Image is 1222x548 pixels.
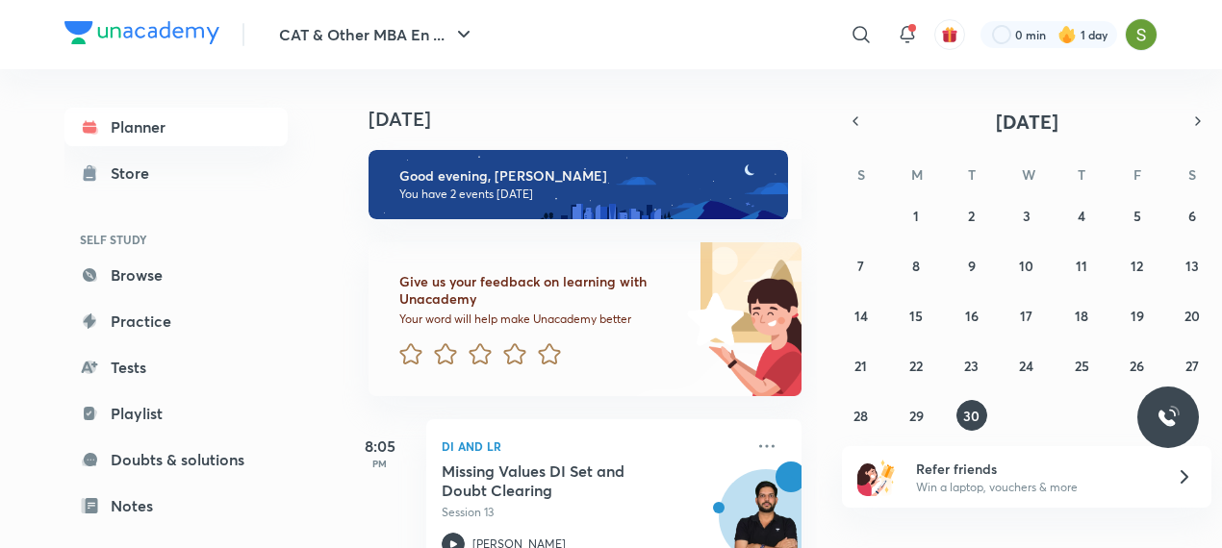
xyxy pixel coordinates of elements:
p: DI and LR [442,435,744,458]
abbr: September 19, 2025 [1131,307,1144,325]
abbr: September 7, 2025 [857,257,864,275]
button: September 12, 2025 [1122,250,1153,281]
abbr: September 23, 2025 [964,357,979,375]
abbr: Tuesday [968,165,976,184]
button: September 19, 2025 [1122,300,1153,331]
button: September 11, 2025 [1066,250,1097,281]
button: September 26, 2025 [1122,350,1153,381]
abbr: Sunday [857,165,865,184]
button: CAT & Other MBA En ... [267,15,487,54]
a: Tests [64,348,288,386]
button: September 7, 2025 [846,250,877,281]
abbr: September 25, 2025 [1075,357,1089,375]
img: feedback_image [622,242,802,396]
button: September 13, 2025 [1177,250,1208,281]
h6: SELF STUDY [64,223,288,256]
abbr: September 1, 2025 [913,207,919,225]
button: September 28, 2025 [846,400,877,431]
abbr: September 22, 2025 [909,357,923,375]
img: evening [369,150,788,219]
div: Store [111,162,161,185]
a: Browse [64,256,288,294]
p: Session 13 [442,504,744,521]
abbr: September 13, 2025 [1185,257,1199,275]
abbr: Friday [1133,165,1141,184]
button: September 22, 2025 [901,350,931,381]
abbr: September 21, 2025 [854,357,867,375]
abbr: September 10, 2025 [1019,257,1033,275]
abbr: September 24, 2025 [1019,357,1033,375]
abbr: September 16, 2025 [965,307,979,325]
a: Planner [64,108,288,146]
abbr: September 3, 2025 [1023,207,1031,225]
abbr: September 30, 2025 [963,407,980,425]
button: September 30, 2025 [956,400,987,431]
h4: [DATE] [369,108,821,131]
button: September 20, 2025 [1177,300,1208,331]
button: September 14, 2025 [846,300,877,331]
button: September 1, 2025 [901,200,931,231]
button: September 6, 2025 [1177,200,1208,231]
abbr: September 6, 2025 [1188,207,1196,225]
img: referral [857,458,896,496]
abbr: September 17, 2025 [1020,307,1032,325]
button: September 24, 2025 [1011,350,1042,381]
abbr: September 9, 2025 [968,257,976,275]
button: September 25, 2025 [1066,350,1097,381]
button: September 2, 2025 [956,200,987,231]
h6: Give us your feedback on learning with Unacademy [399,273,680,308]
abbr: September 2, 2025 [968,207,975,225]
button: September 16, 2025 [956,300,987,331]
abbr: Thursday [1078,165,1085,184]
a: Playlist [64,394,288,433]
abbr: September 12, 2025 [1131,257,1143,275]
abbr: September 20, 2025 [1184,307,1200,325]
h6: Refer friends [916,459,1153,479]
button: September 10, 2025 [1011,250,1042,281]
abbr: September 15, 2025 [909,307,923,325]
p: PM [342,458,419,469]
abbr: September 8, 2025 [912,257,920,275]
a: Practice [64,302,288,340]
button: September 15, 2025 [901,300,931,331]
button: September 3, 2025 [1011,200,1042,231]
abbr: Wednesday [1022,165,1035,184]
img: Company Logo [64,21,219,44]
abbr: September 26, 2025 [1130,357,1144,375]
button: September 4, 2025 [1066,200,1097,231]
button: September 29, 2025 [901,400,931,431]
abbr: September 28, 2025 [853,407,868,425]
abbr: Monday [911,165,923,184]
p: Win a laptop, vouchers & more [916,479,1153,496]
abbr: September 11, 2025 [1076,257,1087,275]
button: September 23, 2025 [956,350,987,381]
button: avatar [934,19,965,50]
a: Doubts & solutions [64,440,288,479]
abbr: September 14, 2025 [854,307,868,325]
abbr: September 18, 2025 [1075,307,1088,325]
span: [DATE] [996,109,1058,135]
abbr: Saturday [1188,165,1196,184]
h5: Missing Values DI Set and Doubt Clearing [442,461,681,500]
img: streak [1057,25,1077,44]
button: September 17, 2025 [1011,300,1042,331]
button: September 18, 2025 [1066,300,1097,331]
h6: Good evening, [PERSON_NAME] [399,167,771,185]
a: Company Logo [64,21,219,49]
button: September 21, 2025 [846,350,877,381]
button: September 9, 2025 [956,250,987,281]
img: Samridhi Vij [1125,18,1158,51]
a: Notes [64,486,288,525]
a: Store [64,154,288,192]
abbr: September 5, 2025 [1133,207,1141,225]
button: September 27, 2025 [1177,350,1208,381]
button: September 5, 2025 [1122,200,1153,231]
button: [DATE] [869,108,1184,135]
h5: 8:05 [342,435,419,458]
button: September 8, 2025 [901,250,931,281]
abbr: September 27, 2025 [1185,357,1199,375]
p: Your word will help make Unacademy better [399,311,680,327]
img: avatar [941,26,958,43]
abbr: September 4, 2025 [1078,207,1085,225]
img: ttu [1157,406,1180,429]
